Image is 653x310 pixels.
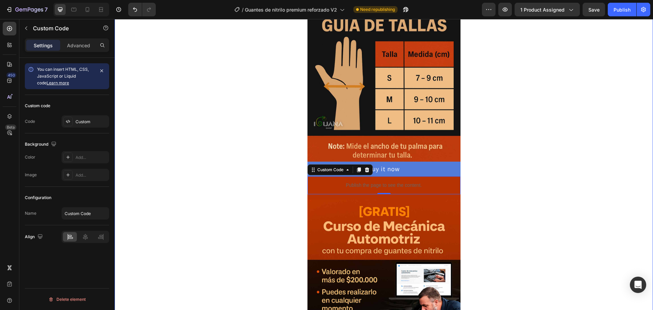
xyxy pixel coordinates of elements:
span: 1 product assigned [520,6,565,13]
p: 7 [45,5,48,14]
div: Custom [76,119,107,125]
div: Align [25,232,44,242]
button: Publish [608,3,636,16]
span: You can insert HTML, CSS, JavaScript or Liquid code [37,67,89,85]
div: Beta [5,125,16,130]
p: Custom Code [33,24,91,32]
span: Save [588,7,600,13]
div: Name [25,210,36,216]
p: Publish the page to see the content. [193,163,346,170]
div: Image [25,172,37,178]
button: 1 product assigned [515,3,580,16]
div: Custom Code [201,148,230,154]
div: Custom code [25,103,50,109]
div: Publish [614,6,631,13]
div: Add... [76,154,107,161]
a: Learn more [47,80,69,85]
span: / [242,6,244,13]
button: Buy it now [193,143,346,157]
button: 7 [3,3,51,16]
p: Settings [34,42,53,49]
div: Delete element [48,295,86,304]
div: Add... [76,172,107,178]
span: Need republishing [360,6,395,13]
div: Undo/Redo [128,3,156,16]
button: Delete element [25,294,109,305]
div: Code [25,118,35,125]
div: Buy it now [253,145,285,154]
div: Configuration [25,195,51,201]
button: Save [583,3,605,16]
div: Background [25,140,58,149]
div: Color [25,154,35,160]
p: Advanced [67,42,90,49]
iframe: Design area [115,19,653,310]
div: 450 [6,72,16,78]
div: Open Intercom Messenger [630,277,646,293]
span: Guantes de nitrilo premium reforzado V2 [245,6,337,13]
